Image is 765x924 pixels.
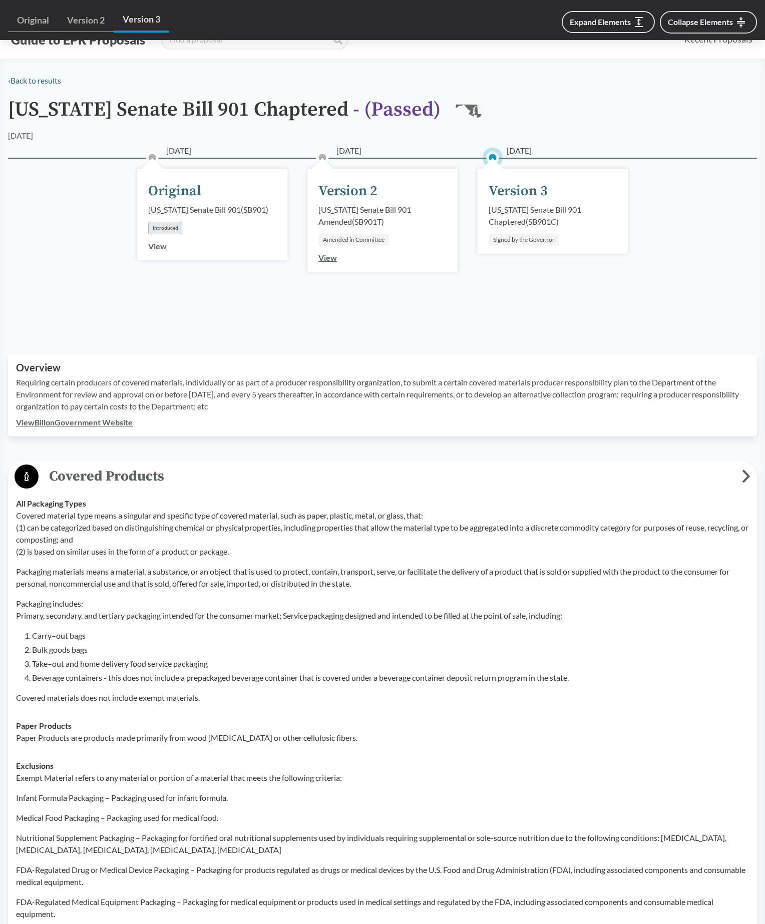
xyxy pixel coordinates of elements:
[507,145,532,157] span: [DATE]
[114,8,169,33] a: Version 3
[8,99,441,130] h1: [US_STATE] Senate Bill 901 Chaptered
[12,464,753,490] button: Covered Products
[16,896,749,920] p: FDA-Regulated Medical Equipment Packaging – Packaging for medical equipment or products used in m...
[16,566,749,590] p: Packaging materials means a material, a substance, or an object that is used to protect, contain,...
[318,253,337,262] a: View
[16,510,749,558] p: Covered material type means a singular and specific type of covered material, such as paper, plas...
[16,732,749,744] p: Paper Products are products made primarily from wood [MEDICAL_DATA] or other cellulosic fibers.
[148,181,201,202] div: Original
[489,181,548,202] div: Version 3
[16,812,749,824] p: Medical Food Packaging – Packaging used for medical food.
[16,772,749,784] p: Exempt Material refers to any material or portion of a material that meets the following criteria:
[39,465,742,488] span: Covered Products
[166,145,191,157] span: [DATE]
[148,222,182,234] div: Introduced
[16,376,749,412] p: Requiring certain producers of covered materials, individually or as part of a producer responsib...
[32,644,749,656] li: Bulk goods bags
[16,761,54,770] strong: Exclusions
[16,792,749,804] p: Infant Formula Packaging – Packaging used for infant formula.
[336,145,361,157] span: [DATE]
[16,362,749,373] h2: Overview
[8,9,58,32] a: Original
[148,204,268,216] div: [US_STATE] Senate Bill 901 ( SB901 )
[32,658,749,670] li: Take–out and home delivery food service packaging
[489,204,617,228] div: [US_STATE] Senate Bill 901 Chaptered ( SB901C )
[489,234,559,246] div: Signed by the Governor
[32,672,749,684] li: Beverage containers - this does not include a prepackaged beverage container that is covered unde...
[16,832,749,856] p: Nutritional Supplement Packaging – Packaging for fortified oral nutritional supplements used by i...
[32,630,749,642] li: Carry–out bags
[16,598,749,622] p: Packaging includes: Primary, secondary, and tertiary packaging intended for the consumer market; ...
[58,9,114,32] a: Version 2
[8,130,33,142] div: [DATE]
[562,11,655,33] button: Expand Elements
[353,97,441,122] span: - ( Passed )
[8,76,61,85] a: ‹Back to results
[16,499,86,508] strong: All Packaging Types
[148,241,167,251] a: View
[16,692,749,704] p: Covered materials does not include exempt materials.
[318,181,377,202] div: Version 2
[16,417,133,427] a: ViewBillonGovernment Website
[660,11,757,34] button: Collapse Elements
[318,204,447,228] div: [US_STATE] Senate Bill 901 Amended ( SB901T )
[16,864,749,888] p: FDA-Regulated Drug or Medical Device Packaging – Packaging for products regulated as drugs or med...
[16,721,72,730] strong: Paper Products
[318,234,389,246] div: Amended in Committee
